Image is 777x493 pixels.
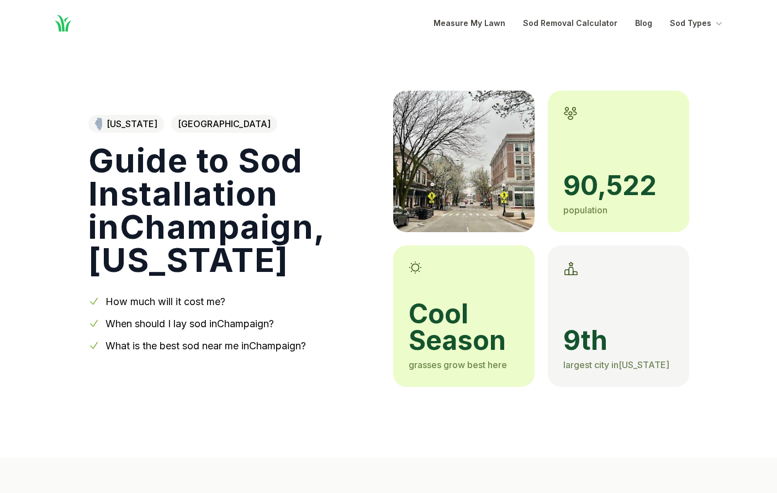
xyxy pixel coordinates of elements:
[563,327,674,354] span: 9th
[635,17,652,30] a: Blog
[563,359,669,370] span: largest city in [US_STATE]
[171,115,277,133] span: [GEOGRAPHIC_DATA]
[105,296,225,307] a: How much will it cost me?
[105,318,274,329] a: When should I lay sod inChampaign?
[670,17,725,30] button: Sod Types
[95,118,102,130] img: Illinois state outline
[105,340,306,352] a: What is the best sod near me inChampaign?
[434,17,505,30] a: Measure My Lawn
[88,144,376,276] h1: Guide to Sod Installation in Champaign , [US_STATE]
[523,17,617,30] a: Sod Removal Calculator
[563,172,674,199] span: 90,522
[409,359,507,370] span: grasses grow best here
[563,204,607,216] span: population
[393,91,535,232] img: A picture of Champaign
[409,301,519,354] span: cool season
[88,115,164,133] a: [US_STATE]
